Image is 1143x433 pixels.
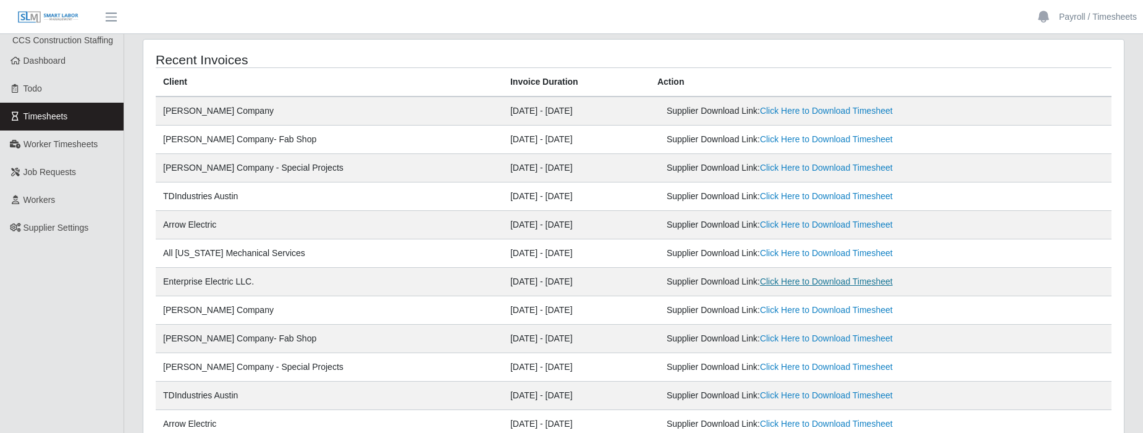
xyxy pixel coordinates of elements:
[503,182,650,211] td: [DATE] - [DATE]
[156,353,503,382] td: [PERSON_NAME] Company - Special Projects
[760,220,893,229] a: Click Here to Download Timesheet
[156,211,503,239] td: Arrow Electric
[156,382,503,410] td: TDIndustries Austin
[23,84,42,93] span: Todo
[667,361,946,374] div: Supplier Download Link:
[667,190,946,203] div: Supplier Download Link:
[667,389,946,402] div: Supplier Download Link:
[760,106,893,116] a: Click Here to Download Timesheet
[156,325,503,353] td: [PERSON_NAME] Company- Fab Shop
[503,211,650,239] td: [DATE] - [DATE]
[23,167,77,177] span: Job Requests
[667,418,946,431] div: Supplier Download Link:
[503,239,650,268] td: [DATE] - [DATE]
[760,163,893,173] a: Click Here to Download Timesheet
[667,161,946,174] div: Supplier Download Link:
[667,247,946,260] div: Supplier Download Link:
[156,296,503,325] td: [PERSON_NAME] Company
[503,382,650,410] td: [DATE] - [DATE]
[503,268,650,296] td: [DATE] - [DATE]
[760,277,893,286] a: Click Here to Download Timesheet
[667,218,946,231] div: Supplier Download Link:
[760,362,893,372] a: Click Here to Download Timesheet
[156,52,543,67] h4: Recent Invoices
[12,35,113,45] span: CCS Construction Staffing
[503,325,650,353] td: [DATE] - [DATE]
[667,133,946,146] div: Supplier Download Link:
[503,154,650,182] td: [DATE] - [DATE]
[503,126,650,154] td: [DATE] - [DATE]
[156,68,503,97] th: Client
[156,96,503,126] td: [PERSON_NAME] Company
[156,182,503,211] td: TDIndustries Austin
[156,126,503,154] td: [PERSON_NAME] Company- Fab Shop
[760,390,893,400] a: Click Here to Download Timesheet
[760,419,893,429] a: Click Here to Download Timesheet
[156,154,503,182] td: [PERSON_NAME] Company - Special Projects
[23,139,98,149] span: Worker Timesheets
[760,248,893,258] a: Click Here to Download Timesheet
[760,191,893,201] a: Click Here to Download Timesheet
[667,304,946,317] div: Supplier Download Link:
[667,332,946,345] div: Supplier Download Link:
[503,296,650,325] td: [DATE] - [DATE]
[760,333,893,343] a: Click Here to Download Timesheet
[23,223,89,233] span: Supplier Settings
[650,68,1111,97] th: Action
[23,56,66,66] span: Dashboard
[17,11,79,24] img: SLM Logo
[760,305,893,315] a: Click Here to Download Timesheet
[760,134,893,144] a: Click Here to Download Timesheet
[503,353,650,382] td: [DATE] - [DATE]
[1059,11,1137,24] a: Payroll / Timesheets
[23,111,68,121] span: Timesheets
[503,96,650,126] td: [DATE] - [DATE]
[503,68,650,97] th: Invoice Duration
[156,239,503,268] td: All [US_STATE] Mechanical Services
[156,268,503,296] td: Enterprise Electric LLC.
[667,105,946,118] div: Supplier Download Link:
[667,275,946,288] div: Supplier Download Link:
[23,195,56,205] span: Workers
